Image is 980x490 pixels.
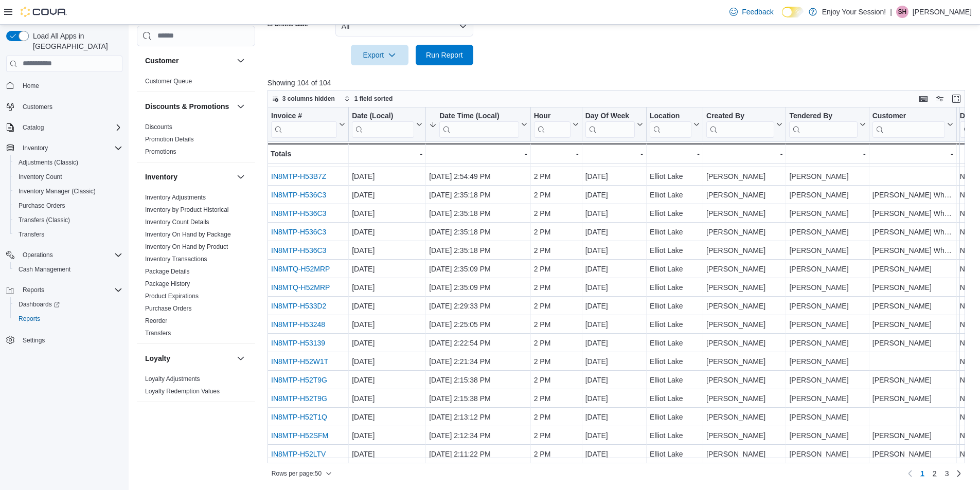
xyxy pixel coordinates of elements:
[19,100,122,113] span: Customers
[706,281,782,294] div: [PERSON_NAME]
[534,170,579,183] div: 2 PM
[14,228,48,241] a: Transfers
[145,243,228,250] a: Inventory On Hand by Product
[145,193,206,202] span: Inventory Adjustments
[920,468,924,479] span: 1
[585,300,643,312] div: [DATE]
[534,263,579,275] div: 2 PM
[650,111,691,137] div: Location
[19,79,122,92] span: Home
[706,226,782,238] div: [PERSON_NAME]
[706,152,782,164] div: [PERSON_NAME]
[340,93,397,105] button: 1 field sorted
[789,318,865,331] div: [PERSON_NAME]
[650,281,700,294] div: Elliot Lake
[23,144,48,152] span: Inventory
[2,141,127,155] button: Inventory
[10,262,127,277] button: Cash Management
[145,388,220,395] a: Loyalty Redemption Values
[706,111,774,121] div: Created By
[706,111,774,137] div: Created By
[789,300,865,312] div: [PERSON_NAME]
[872,148,953,160] div: -
[929,465,941,482] a: Page 2 of 3
[145,101,233,112] button: Discounts & Promotions
[789,337,865,349] div: [PERSON_NAME]
[789,355,865,368] div: [PERSON_NAME]
[789,226,865,238] div: [PERSON_NAME]
[14,228,122,241] span: Transfers
[19,142,122,154] span: Inventory
[14,263,75,276] a: Cash Management
[650,374,700,386] div: Elliot Lake
[789,170,865,183] div: [PERSON_NAME]
[19,187,96,195] span: Inventory Manager (Classic)
[934,93,946,105] button: Display options
[145,231,231,238] a: Inventory On Hand by Package
[872,281,953,294] div: [PERSON_NAME]
[898,6,907,18] span: SH
[271,111,345,137] button: Invoice #
[534,355,579,368] div: 2 PM
[145,329,171,337] span: Transfers
[352,152,422,164] div: [DATE]
[145,172,177,182] h3: Inventory
[268,93,339,105] button: 3 columns hidden
[585,318,643,331] div: [DATE]
[235,100,247,113] button: Discounts & Promotions
[19,249,122,261] span: Operations
[19,121,122,134] span: Catalog
[145,136,194,143] a: Promotion Details
[872,263,953,275] div: [PERSON_NAME]
[19,80,43,92] a: Home
[19,284,122,296] span: Reports
[534,111,571,137] div: Hour
[534,318,579,331] div: 2 PM
[14,185,100,197] a: Inventory Manager (Classic)
[145,77,192,85] span: Customer Queue
[534,226,579,238] div: 2 PM
[137,121,255,162] div: Discounts & Promotions
[429,337,527,349] div: [DATE] 2:22:54 PM
[2,283,127,297] button: Reports
[14,156,82,169] a: Adjustments (Classic)
[10,155,127,170] button: Adjustments (Classic)
[145,172,233,182] button: Inventory
[650,189,700,201] div: Elliot Lake
[429,281,527,294] div: [DATE] 2:35:09 PM
[145,353,233,364] button: Loyalty
[145,56,233,66] button: Customer
[29,31,122,51] span: Load All Apps in [GEOGRAPHIC_DATA]
[650,152,700,164] div: Elliot Lake
[235,171,247,183] button: Inventory
[789,111,865,137] button: Tendered By
[872,189,953,201] div: [PERSON_NAME] Wheeldon+
[650,207,700,220] div: Elliot Lake
[429,374,527,386] div: [DATE] 2:15:38 PM
[872,244,953,257] div: [PERSON_NAME] Wheeldon+
[439,111,519,137] div: Date Time (Local)
[426,50,463,60] span: Run Report
[10,170,127,184] button: Inventory Count
[145,219,209,226] a: Inventory Count Details
[145,256,207,263] a: Inventory Transactions
[706,337,782,349] div: [PERSON_NAME]
[145,280,190,287] a: Package History
[706,170,782,183] div: [PERSON_NAME]
[145,411,233,422] button: OCM
[872,226,953,238] div: [PERSON_NAME] Wheeldon+
[14,313,122,325] span: Reports
[14,298,122,311] span: Dashboards
[145,411,162,422] h3: OCM
[235,352,247,365] button: Loyalty
[282,95,335,103] span: 3 columns hidden
[271,302,326,310] a: IN8MTP-H533D2
[352,318,422,331] div: [DATE]
[19,284,48,296] button: Reports
[352,281,422,294] div: [DATE]
[933,468,937,479] span: 2
[950,93,963,105] button: Enter fullscreen
[872,111,953,137] button: Customer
